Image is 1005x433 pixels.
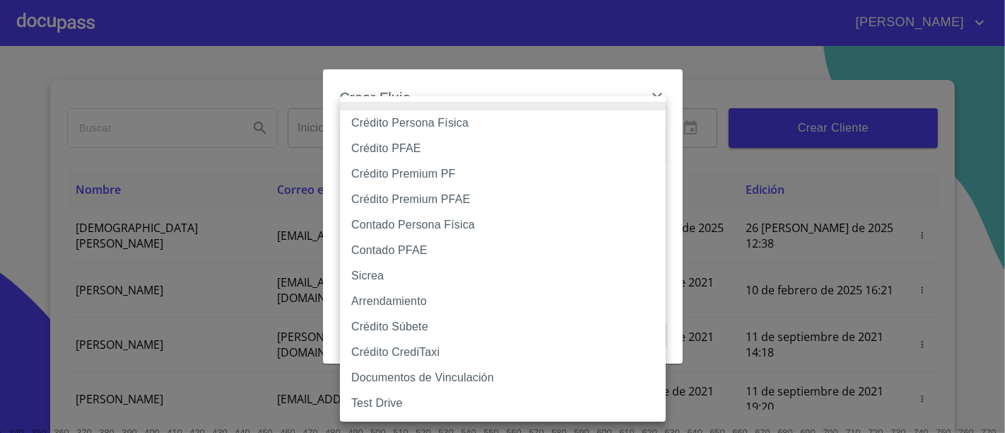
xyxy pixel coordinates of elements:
[340,289,666,314] li: Arrendamiento
[340,212,666,238] li: Contado Persona Física
[340,102,666,110] li: None
[340,365,666,391] li: Documentos de Vinculación
[340,391,666,416] li: Test Drive
[340,161,666,187] li: Crédito Premium PF
[340,314,666,340] li: Crédito Súbete
[340,340,666,365] li: Crédito CrediTaxi
[340,187,666,212] li: Crédito Premium PFAE
[340,263,666,289] li: Sicrea
[340,136,666,161] li: Crédito PFAE
[340,238,666,263] li: Contado PFAE
[340,110,666,136] li: Crédito Persona Física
